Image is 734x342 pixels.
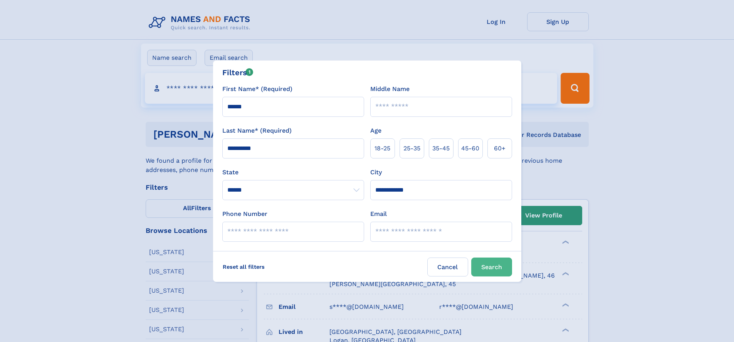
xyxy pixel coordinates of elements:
[375,144,390,153] span: 18‑25
[222,84,292,94] label: First Name* (Required)
[370,84,410,94] label: Middle Name
[222,67,254,78] div: Filters
[461,144,479,153] span: 45‑60
[222,168,364,177] label: State
[222,209,267,219] label: Phone Number
[218,258,270,276] label: Reset all filters
[427,258,468,276] label: Cancel
[432,144,450,153] span: 35‑45
[370,209,387,219] label: Email
[403,144,420,153] span: 25‑35
[494,144,506,153] span: 60+
[370,168,382,177] label: City
[370,126,381,135] label: Age
[222,126,292,135] label: Last Name* (Required)
[471,258,512,276] button: Search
